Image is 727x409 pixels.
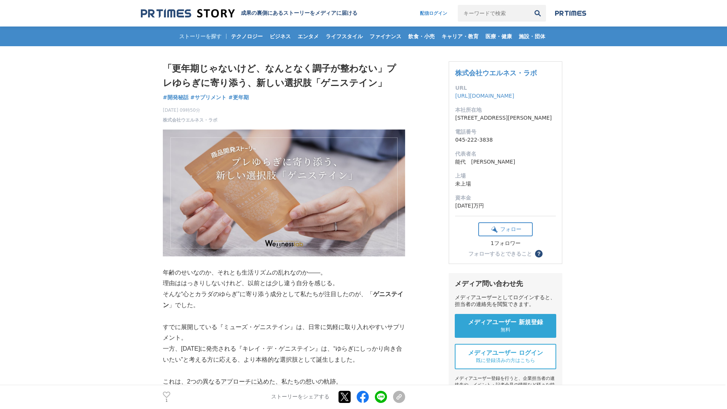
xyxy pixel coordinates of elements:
[163,107,217,114] span: [DATE] 09時50分
[295,27,322,46] a: エンタメ
[438,27,482,46] a: キャリア・教育
[482,27,515,46] a: 医療・健康
[455,375,556,407] div: メディアユーザー登録を行うと、企業担当者の連絡先や、イベント・記者会見の情報など様々な特記情報を閲覧できます。 ※内容はストーリー・プレスリリースにより異なります。
[516,33,548,40] span: 施設・団体
[163,267,405,278] p: 年齢のせいなのか、それとも生活リズムの乱れなのか――。
[455,136,556,144] dd: 045-222-3838
[501,326,510,333] span: 無料
[163,130,405,256] img: thumbnail_b0089fe0-73f0-11f0-aab0-07febd24d75d.png
[267,33,294,40] span: ビジネス
[163,343,405,365] p: 一方、[DATE]に発売される『キレイ・デ・ゲニステイン』は、“ゆらぎにしっかり向き合いたい”と考える方に応える、より本格的な選択肢として誕生しました。
[163,61,405,91] h1: 「更年期じゃないけど、なんとなく調子が整わない」プレゆらぎに寄り添う、新しい選択肢「ゲニステイン」
[323,33,366,40] span: ライフスタイル
[323,27,366,46] a: ライフスタイル
[163,94,189,101] span: #開発秘話
[482,33,515,40] span: 医療・健康
[455,194,556,202] dt: 資本金
[228,27,266,46] a: テクノロジー
[478,240,533,247] div: 1フォロワー
[412,5,455,22] a: 配信ログイン
[163,376,405,387] p: これは、2つの異なるアプローチに込めた、私たちの想いの軌跡。
[228,94,249,101] span: #更年期
[295,33,322,40] span: エンタメ
[190,94,227,101] span: #サプリメント
[455,314,556,338] a: メディアユーザー 新規登録 無料
[190,94,227,101] a: #サプリメント
[455,84,556,92] dt: URL
[455,294,556,308] div: メディアユーザーとしてログインすると、担当者の連絡先を閲覧できます。
[163,322,405,344] p: すでに展開している『ミューズ・ゲニステイン』は、日常に気軽に取り入れやすいサプリメント。
[468,349,543,357] span: メディアユーザー ログイン
[141,8,357,19] a: 成果の裏側にあるストーリーをメディアに届ける 成果の裏側にあるストーリーをメディアに届ける
[405,33,438,40] span: 飲食・小売
[468,251,532,256] div: フォローするとできること
[516,27,548,46] a: 施設・団体
[455,172,556,180] dt: 上場
[163,289,405,311] p: そんな“心とカラダのゆらぎ”に寄り添う成分として私たちが注目したのが、「 」でした。
[405,27,438,46] a: 飲食・小売
[455,344,556,369] a: メディアユーザー ログイン 既に登録済みの方はこちら
[476,357,535,364] span: 既に登録済みの方はこちら
[367,33,404,40] span: ファイナンス
[455,106,556,114] dt: 本社所在地
[455,93,514,99] a: [URL][DOMAIN_NAME]
[555,10,586,16] img: prtimes
[529,5,546,22] button: 検索
[228,33,266,40] span: テクノロジー
[141,8,235,19] img: 成果の裏側にあるストーリーをメディアに届ける
[163,117,217,123] a: 株式会社ウエルネス・ラボ
[271,394,329,401] p: ストーリーをシェアする
[367,27,404,46] a: ファイナンス
[163,291,403,308] strong: ゲニステイン
[455,114,556,122] dd: [STREET_ADDRESS][PERSON_NAME]
[455,128,556,136] dt: 電話番号
[163,278,405,289] p: 理由ははっきりしないけれど、以前とは少し違う自分を感じる。
[536,251,541,256] span: ？
[163,399,170,403] p: 1
[455,180,556,188] dd: 未上場
[455,279,556,288] div: メディア問い合わせ先
[163,94,189,101] a: #開発秘話
[267,27,294,46] a: ビジネス
[478,222,533,236] button: フォロー
[455,202,556,210] dd: [DATE]万円
[455,69,537,77] a: 株式会社ウエルネス・ラボ
[455,150,556,158] dt: 代表者名
[455,158,556,166] dd: 能代 [PERSON_NAME]
[241,10,357,17] h2: 成果の裏側にあるストーリーをメディアに届ける
[228,94,249,101] a: #更年期
[458,5,529,22] input: キーワードで検索
[438,33,482,40] span: キャリア・教育
[535,250,543,258] button: ？
[468,318,543,326] span: メディアユーザー 新規登録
